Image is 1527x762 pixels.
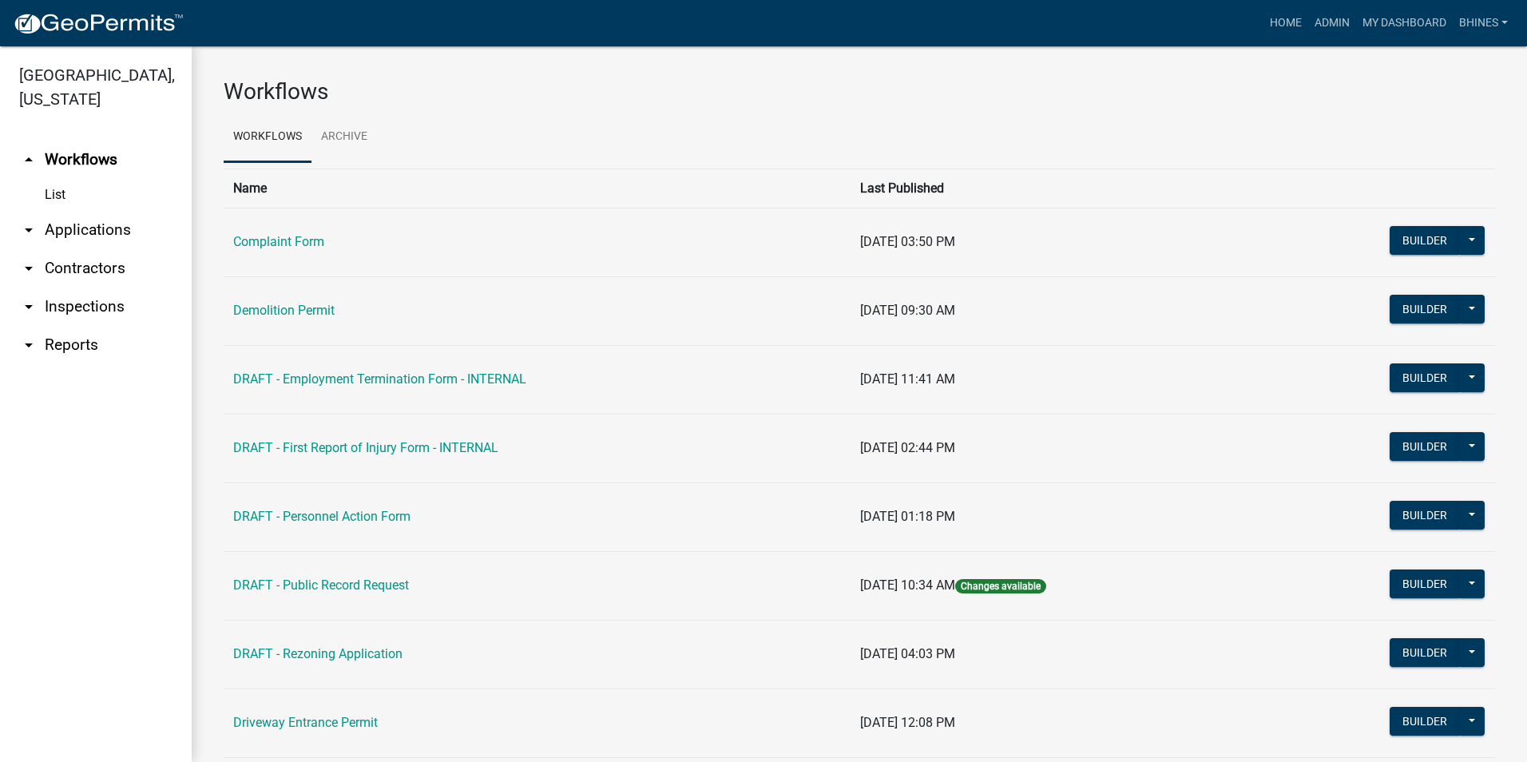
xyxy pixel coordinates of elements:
span: [DATE] 02:44 PM [860,440,955,455]
i: arrow_drop_down [19,297,38,316]
a: Complaint Form [233,234,324,249]
a: Demolition Permit [233,303,335,318]
span: Changes available [955,579,1046,593]
button: Builder [1390,226,1460,255]
button: Builder [1390,707,1460,736]
span: [DATE] 11:41 AM [860,371,955,387]
h3: Workflows [224,78,1495,105]
a: DRAFT - Employment Termination Form - INTERNAL [233,371,526,387]
a: Home [1263,8,1308,38]
a: bhines [1453,8,1514,38]
span: [DATE] 03:50 PM [860,234,955,249]
button: Builder [1390,570,1460,598]
button: Builder [1390,501,1460,530]
i: arrow_drop_up [19,150,38,169]
a: Archive [311,112,377,163]
i: arrow_drop_down [19,259,38,278]
span: [DATE] 04:03 PM [860,646,955,661]
a: Admin [1308,8,1356,38]
span: [DATE] 10:34 AM [860,577,955,593]
button: Builder [1390,432,1460,461]
i: arrow_drop_down [19,335,38,355]
a: DRAFT - First Report of Injury Form - INTERNAL [233,440,498,455]
span: [DATE] 09:30 AM [860,303,955,318]
button: Builder [1390,638,1460,667]
a: Workflows [224,112,311,163]
i: arrow_drop_down [19,220,38,240]
a: DRAFT - Public Record Request [233,577,409,593]
a: DRAFT - Rezoning Application [233,646,403,661]
a: My Dashboard [1356,8,1453,38]
span: [DATE] 01:18 PM [860,509,955,524]
span: [DATE] 12:08 PM [860,715,955,730]
th: Last Published [851,169,1263,208]
th: Name [224,169,851,208]
button: Builder [1390,295,1460,323]
a: DRAFT - Personnel Action Form [233,509,411,524]
a: Driveway Entrance Permit [233,715,378,730]
button: Builder [1390,363,1460,392]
